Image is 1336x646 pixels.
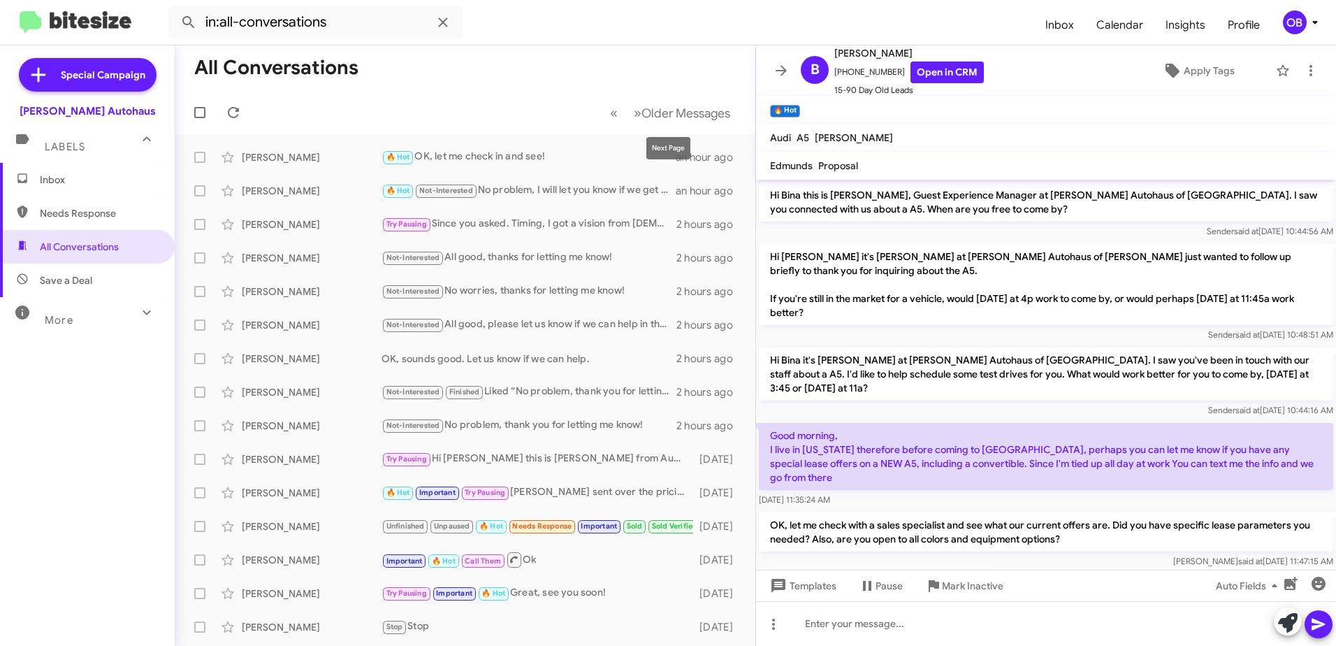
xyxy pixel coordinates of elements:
span: [PERSON_NAME] [815,131,893,144]
div: [PERSON_NAME] [242,385,382,399]
span: Inbox [40,173,159,187]
span: A5 [797,131,809,144]
div: Liked “No problem, thank you for letting me know!” [382,384,676,400]
span: All Conversations [40,240,119,254]
div: [PERSON_NAME] [242,419,382,433]
div: [PERSON_NAME] [242,553,382,567]
div: Next Page [646,137,690,159]
span: Try Pausing [465,488,505,497]
div: [DATE] [693,452,744,466]
span: Needs Response [40,206,159,220]
span: Edmunds [770,159,813,172]
span: [DATE] 11:35:24 AM [759,494,830,505]
button: Previous [602,99,626,127]
nav: Page navigation example [602,99,739,127]
div: Thanks :) [382,518,693,534]
span: Unfinished [386,522,425,531]
span: Proposal [818,159,858,172]
p: Hi Bina this is [PERSON_NAME], Guest Experience Manager at [PERSON_NAME] Autohaus of [GEOGRAPHIC_... [759,182,1333,222]
span: [PHONE_NUMBER] [834,62,984,83]
button: Apply Tags [1127,58,1269,83]
span: B [811,59,820,81]
div: an hour ago [676,150,744,164]
a: Profile [1217,5,1271,45]
span: Important [581,522,617,531]
div: 2 hours ago [676,251,744,265]
span: Sold [627,522,643,531]
span: Try Pausing [386,589,427,598]
div: [PERSON_NAME] [242,251,382,265]
div: [PERSON_NAME] [242,519,382,533]
p: OK, let me check with a sales specialist and see what our current offers are. Did you have specif... [759,512,1333,552]
a: Inbox [1034,5,1085,45]
span: 15-90 Day Old Leads [834,83,984,97]
small: 🔥 Hot [770,105,800,117]
span: Mark Inactive [942,573,1003,598]
button: Mark Inactive [914,573,1015,598]
div: [PERSON_NAME] [242,452,382,466]
a: Open in CRM [910,62,984,83]
div: 2 hours ago [676,352,744,366]
span: Not-Interested [386,287,440,296]
button: Auto Fields [1205,573,1294,598]
span: Important [419,488,456,497]
h1: All Conversations [194,57,358,79]
span: Try Pausing [386,454,427,464]
a: Insights [1154,5,1217,45]
span: Audi [770,131,791,144]
span: 🔥 Hot [386,488,410,497]
div: [PERSON_NAME] [242,285,382,299]
span: Apply Tags [1184,58,1235,83]
div: 2 hours ago [676,285,744,299]
span: 🔥 Hot [386,152,410,161]
span: Not-Interested [386,253,440,262]
div: 2 hours ago [676,419,744,433]
span: Stop [386,622,403,631]
div: 2 hours ago [676,318,744,332]
div: [PERSON_NAME] [242,587,382,601]
span: » [634,104,641,122]
div: an hour ago [676,184,744,198]
div: Ok [382,551,693,568]
div: OK, sounds good. Let us know if we can help. [382,352,676,366]
div: [PERSON_NAME] [242,217,382,231]
div: [PERSON_NAME] [242,184,382,198]
span: Labels [45,141,85,153]
span: Older Messages [641,106,730,121]
span: Not-Interested [386,387,440,396]
div: Stop [382,619,693,635]
div: OB [1283,10,1307,34]
button: OB [1271,10,1321,34]
div: No worries, thanks for letting me know! [382,283,676,299]
span: Finished [449,387,480,396]
div: Great, see you soon! [382,585,693,601]
p: Hi [PERSON_NAME] it's [PERSON_NAME] at [PERSON_NAME] Autohaus of [PERSON_NAME] just wanted to fol... [759,244,1333,325]
div: [DATE] [693,587,744,601]
div: Since you asked. Timing, I got a vision from [DEMOGRAPHIC_DATA], and I made it. I recently submit... [382,216,676,232]
span: Sold Verified [652,522,698,531]
div: OK, let me check in and see! [382,149,676,165]
span: said at [1238,556,1263,566]
a: Calendar [1085,5,1154,45]
span: said at [1235,405,1260,415]
span: Call Them [465,557,501,566]
input: Search [169,6,463,39]
div: [DATE] [693,519,744,533]
p: Good morning, I live in [US_STATE] therefore before coming to [GEOGRAPHIC_DATA], perhaps you can ... [759,423,1333,490]
span: « [610,104,618,122]
span: Important [386,557,423,566]
div: [DATE] [693,486,744,500]
div: All good, please let us know if we can help in the future. If there is anything we can do regardi... [382,317,676,333]
span: Sender [DATE] 10:48:51 AM [1208,329,1333,340]
span: Sender [DATE] 10:44:56 AM [1207,226,1333,236]
span: Not-Interested [386,421,440,430]
span: Sender [DATE] 10:44:16 AM [1208,405,1333,415]
span: Needs Response [512,522,572,531]
span: Auto Fields [1216,573,1283,598]
span: Pause [876,573,903,598]
button: Templates [756,573,848,598]
span: Important [436,589,472,598]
